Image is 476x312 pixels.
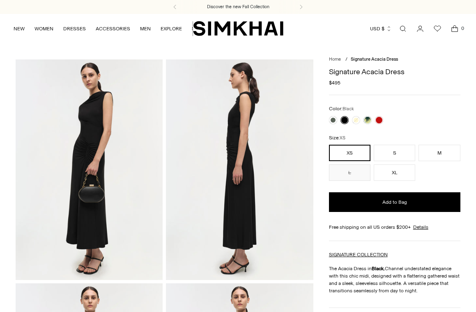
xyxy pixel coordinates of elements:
[382,199,407,206] span: Add to Bag
[329,265,460,294] p: The Acacia Dress in Channel understated elegance with this chic midi, designed with a flattering ...
[329,56,460,63] nav: breadcrumbs
[370,20,392,38] button: USD $
[329,223,460,231] div: Free shipping on all US orders $200+
[329,105,354,113] label: Color:
[166,59,313,280] img: Signature Acacia Dress
[374,145,415,161] button: S
[446,20,463,37] a: Open cart modal
[374,164,415,181] button: XL
[345,56,347,63] div: /
[63,20,86,38] a: DRESSES
[395,20,411,37] a: Open search modal
[329,68,460,75] h1: Signature Acacia Dress
[161,20,182,38] a: EXPLORE
[372,266,385,271] strong: Black.
[413,223,428,231] a: Details
[14,20,25,38] a: NEW
[34,20,53,38] a: WOMEN
[429,20,446,37] a: Wishlist
[329,134,345,142] label: Size:
[419,145,460,161] button: M
[140,20,151,38] a: MEN
[329,192,460,212] button: Add to Bag
[16,59,163,280] img: Signature Acacia Dress
[192,20,204,38] a: SALE
[412,20,428,37] a: Go to the account page
[207,4,269,10] a: Discover the new Fall Collection
[329,79,340,87] span: $495
[329,57,341,62] a: Home
[329,145,370,161] button: XS
[343,106,354,112] span: Black
[329,252,388,257] a: SIGNATURE COLLECTION
[340,135,345,141] span: XS
[193,20,283,36] a: SIMKHAI
[351,57,398,62] span: Signature Acacia Dress
[459,25,466,32] span: 0
[329,164,370,181] button: L
[96,20,130,38] a: ACCESSORIES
